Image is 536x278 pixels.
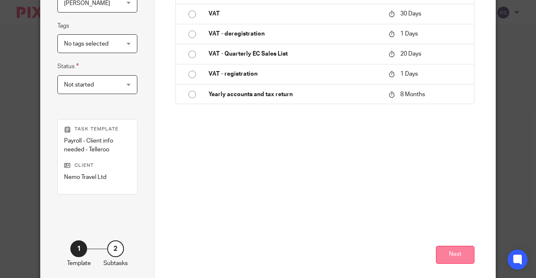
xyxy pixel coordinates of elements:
span: No tags selected [64,41,108,47]
span: 1 Days [400,71,418,77]
p: Payroll - Client info needed - Telleroo [64,137,131,154]
p: Client [64,162,131,169]
button: Next [436,246,474,264]
span: 20 Days [400,51,421,57]
span: [PERSON_NAME] [64,0,110,6]
p: Task template [64,126,131,133]
p: Nemo Travel Ltd [64,173,131,181]
span: 30 Days [400,11,421,17]
p: VAT - registration [209,70,381,78]
span: 1 Days [400,31,418,37]
p: VAT - Quarterly EC Sales List [209,50,381,58]
p: Template [67,259,91,268]
label: Status [57,61,79,71]
p: VAT [209,10,381,18]
div: 1 [70,240,87,257]
p: Subtasks [103,259,128,268]
p: Yearly accounts and tax return [209,90,381,99]
p: VAT - deregistration [209,30,381,38]
span: 8 Months [400,92,425,97]
div: 2 [107,240,124,257]
label: Tags [57,22,69,30]
span: Not started [64,82,94,88]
